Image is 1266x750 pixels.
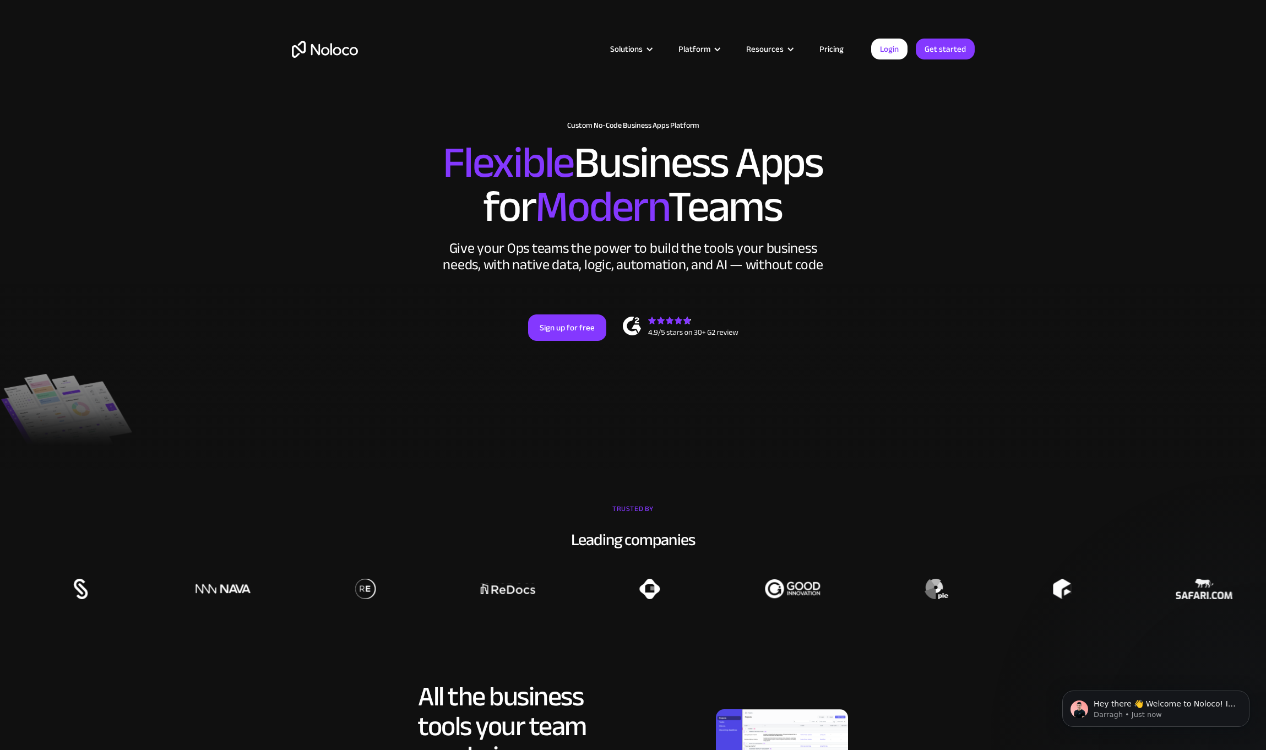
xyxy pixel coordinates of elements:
a: Sign up for free [528,314,606,341]
a: Pricing [806,42,857,56]
div: Resources [746,42,784,56]
a: Login [871,39,908,59]
a: Get started [916,39,975,59]
div: Platform [665,42,732,56]
h1: Custom No-Code Business Apps Platform [292,121,975,130]
span: Modern [535,166,668,248]
iframe: Intercom notifications message [1046,667,1266,744]
div: Platform [678,42,710,56]
div: Solutions [596,42,665,56]
div: Resources [732,42,806,56]
a: home [292,41,358,58]
span: Flexible [443,122,574,204]
div: Give your Ops teams the power to build the tools your business needs, with native data, logic, au... [441,240,826,273]
h2: Business Apps for Teams [292,141,975,229]
div: Solutions [610,42,643,56]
